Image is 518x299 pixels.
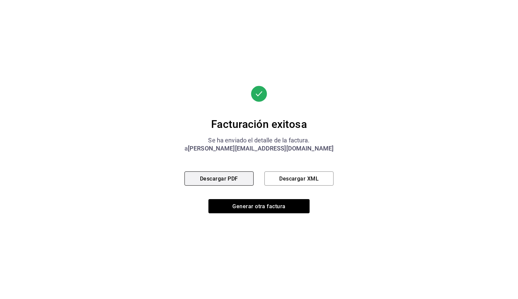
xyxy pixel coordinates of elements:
font: Facturación exitosa [211,118,307,131]
font: Se ha enviado el detalle de la factura. [208,137,310,144]
font: Descargar PDF [200,175,238,182]
button: Descargar PDF [184,171,254,186]
font: Generar otra factura [232,203,285,209]
button: Generar otra factura [208,199,310,213]
font: a [184,145,188,152]
button: Descargar XML [264,171,334,186]
font: Descargar XML [279,175,319,182]
font: [PERSON_NAME][EMAIL_ADDRESS][DOMAIN_NAME] [188,145,334,152]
